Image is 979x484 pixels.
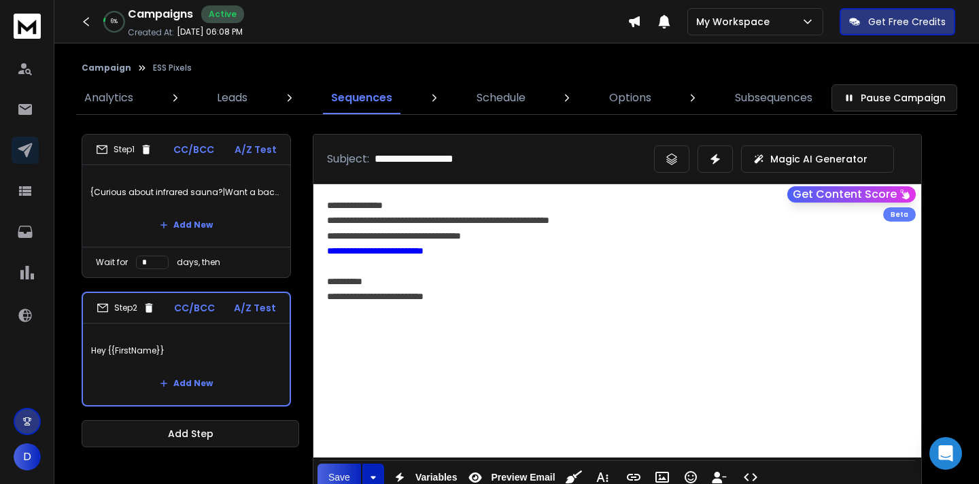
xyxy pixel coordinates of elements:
[128,27,174,38] p: Created At:
[323,82,400,114] a: Sequences
[82,63,131,73] button: Campaign
[14,443,41,470] button: D
[468,82,534,114] a: Schedule
[883,207,916,222] div: Beta
[770,152,868,166] p: Magic AI Generator
[177,257,220,268] p: days, then
[840,8,955,35] button: Get Free Credits
[177,27,243,37] p: [DATE] 06:08 PM
[787,186,916,203] button: Get Content Score
[331,90,392,106] p: Sequences
[96,257,128,268] p: Wait for
[741,145,894,173] button: Magic AI Generator
[601,82,659,114] a: Options
[14,14,41,39] img: logo
[149,370,224,397] button: Add New
[128,6,193,22] h1: Campaigns
[234,301,276,315] p: A/Z Test
[90,173,282,211] p: {Curious about infrared sauna?|Want a backyard oasis {{first_name}}?}
[153,63,192,73] p: ESS Pixels
[96,143,152,156] div: Step 1
[149,211,224,239] button: Add New
[76,82,141,114] a: Analytics
[488,472,557,483] span: Preview Email
[696,15,775,29] p: My Workspace
[82,420,299,447] button: Add Step
[84,90,133,106] p: Analytics
[235,143,277,156] p: A/Z Test
[929,437,962,470] div: Open Intercom Messenger
[735,90,812,106] p: Subsequences
[477,90,526,106] p: Schedule
[217,90,247,106] p: Leads
[327,151,369,167] p: Subject:
[609,90,651,106] p: Options
[413,472,460,483] span: Variables
[91,332,281,370] p: Hey {{FirstName}}
[174,301,215,315] p: CC/BCC
[727,82,821,114] a: Subsequences
[831,84,957,111] button: Pause Campaign
[97,302,155,314] div: Step 2
[868,15,946,29] p: Get Free Credits
[173,143,214,156] p: CC/BCC
[82,134,291,278] li: Step1CC/BCCA/Z Test{Curious about infrared sauna?|Want a backyard oasis {{first_name}}?}Add NewWa...
[201,5,244,23] div: Active
[111,18,118,26] p: 6 %
[82,292,291,407] li: Step2CC/BCCA/Z TestHey {{FirstName}}Add New
[209,82,256,114] a: Leads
